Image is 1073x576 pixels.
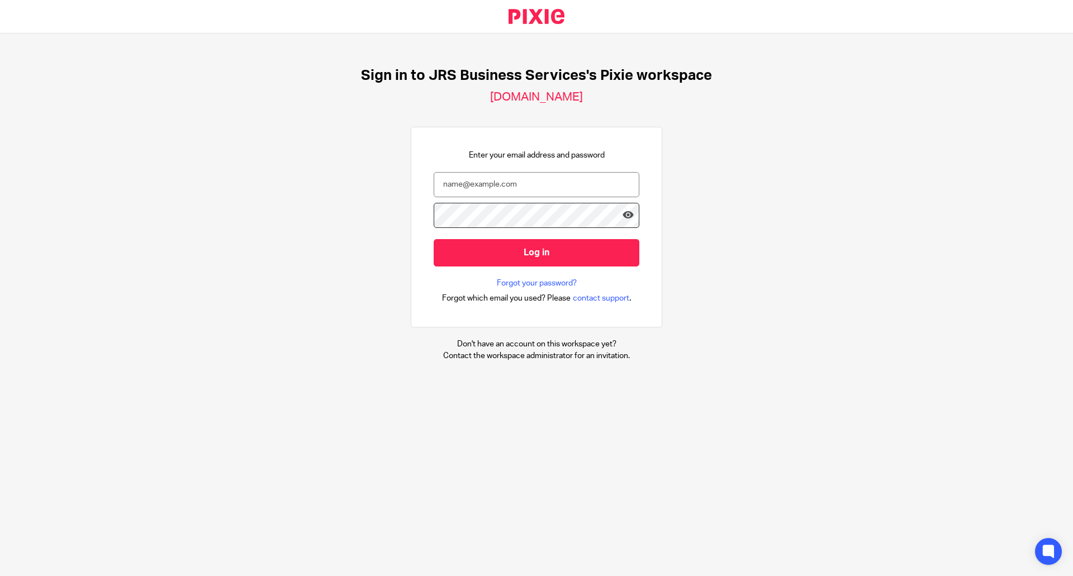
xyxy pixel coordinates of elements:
p: Contact the workspace administrator for an invitation. [443,350,630,361]
span: contact support [573,293,629,304]
h2: [DOMAIN_NAME] [490,90,583,104]
div: . [442,292,632,304]
span: Forgot which email you used? Please [442,293,571,304]
p: Enter your email address and password [469,150,605,161]
input: name@example.com [434,172,639,197]
h1: Sign in to JRS Business Services's Pixie workspace [361,67,712,84]
p: Don't have an account on this workspace yet? [443,339,630,350]
a: Forgot your password? [497,278,577,289]
input: Log in [434,239,639,266]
